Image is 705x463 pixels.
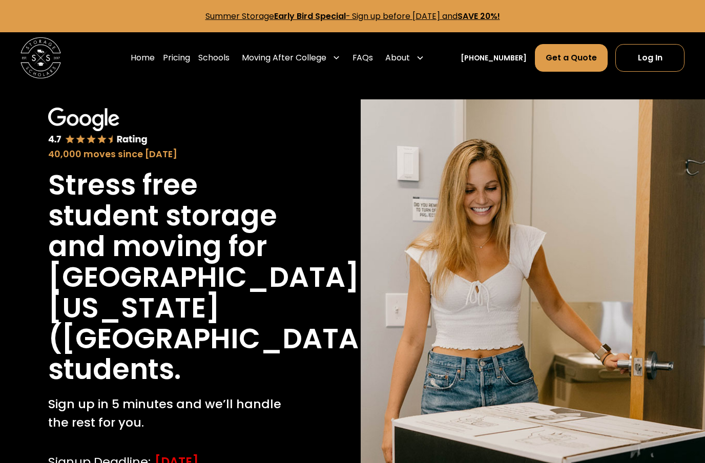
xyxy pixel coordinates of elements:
[615,44,685,72] a: Log In
[48,354,181,385] h1: students.
[48,170,296,262] h1: Stress free student storage and moving for
[48,108,148,145] img: Google 4.7 star rating
[535,44,608,72] a: Get a Quote
[48,148,296,161] div: 40,000 moves since [DATE]
[198,44,230,72] a: Schools
[131,44,155,72] a: Home
[20,37,61,78] img: Storage Scholars main logo
[20,37,61,78] a: home
[274,10,346,22] strong: Early Bird Special
[352,44,373,72] a: FAQs
[48,395,296,431] p: Sign up in 5 minutes and we’ll handle the rest for you.
[385,52,410,64] div: About
[205,10,500,22] a: Summer StorageEarly Bird Special- Sign up before [DATE] andSAVE 20%!
[163,44,190,72] a: Pricing
[458,10,500,22] strong: SAVE 20%!
[242,52,326,64] div: Moving After College
[461,53,527,64] a: [PHONE_NUMBER]
[238,44,345,72] div: Moving After College
[48,262,386,354] h1: [GEOGRAPHIC_DATA][US_STATE] ([GEOGRAPHIC_DATA])
[381,44,428,72] div: About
